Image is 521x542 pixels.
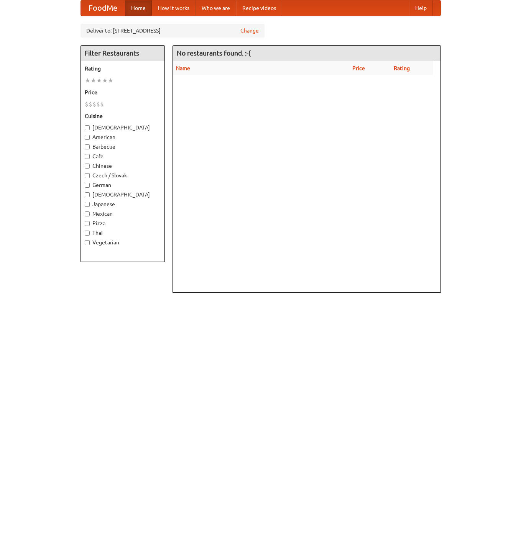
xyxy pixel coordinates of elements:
[409,0,433,16] a: Help
[89,100,92,108] li: $
[85,135,90,140] input: American
[85,219,161,227] label: Pizza
[85,125,90,130] input: [DEMOGRAPHIC_DATA]
[176,65,190,71] a: Name
[125,0,152,16] a: Home
[85,200,161,208] label: Japanese
[85,124,161,131] label: [DEMOGRAPHIC_DATA]
[85,211,90,216] input: Mexican
[352,65,365,71] a: Price
[85,202,90,207] input: Japanese
[100,100,104,108] li: $
[85,162,161,170] label: Chinese
[240,27,259,34] a: Change
[85,172,161,179] label: Czech / Slovak
[96,76,102,85] li: ★
[85,210,161,218] label: Mexican
[81,46,164,61] h4: Filter Restaurants
[85,191,161,198] label: [DEMOGRAPHIC_DATA]
[85,183,90,188] input: German
[85,173,90,178] input: Czech / Slovak
[85,229,161,237] label: Thai
[85,181,161,189] label: German
[81,0,125,16] a: FoodMe
[108,76,113,85] li: ★
[85,164,90,169] input: Chinese
[85,100,89,108] li: $
[236,0,282,16] a: Recipe videos
[85,144,90,149] input: Barbecue
[85,240,90,245] input: Vegetarian
[85,221,90,226] input: Pizza
[394,65,410,71] a: Rating
[81,24,265,38] div: Deliver to: [STREET_ADDRESS]
[85,231,90,236] input: Thai
[85,112,161,120] h5: Cuisine
[85,152,161,160] label: Cafe
[196,0,236,16] a: Who we are
[85,133,161,141] label: American
[85,76,90,85] li: ★
[85,143,161,151] label: Barbecue
[102,76,108,85] li: ★
[90,76,96,85] li: ★
[85,154,90,159] input: Cafe
[85,239,161,246] label: Vegetarian
[96,100,100,108] li: $
[177,49,251,57] ng-pluralize: No restaurants found. :-(
[92,100,96,108] li: $
[85,88,161,96] h5: Price
[152,0,196,16] a: How it works
[85,65,161,72] h5: Rating
[85,192,90,197] input: [DEMOGRAPHIC_DATA]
